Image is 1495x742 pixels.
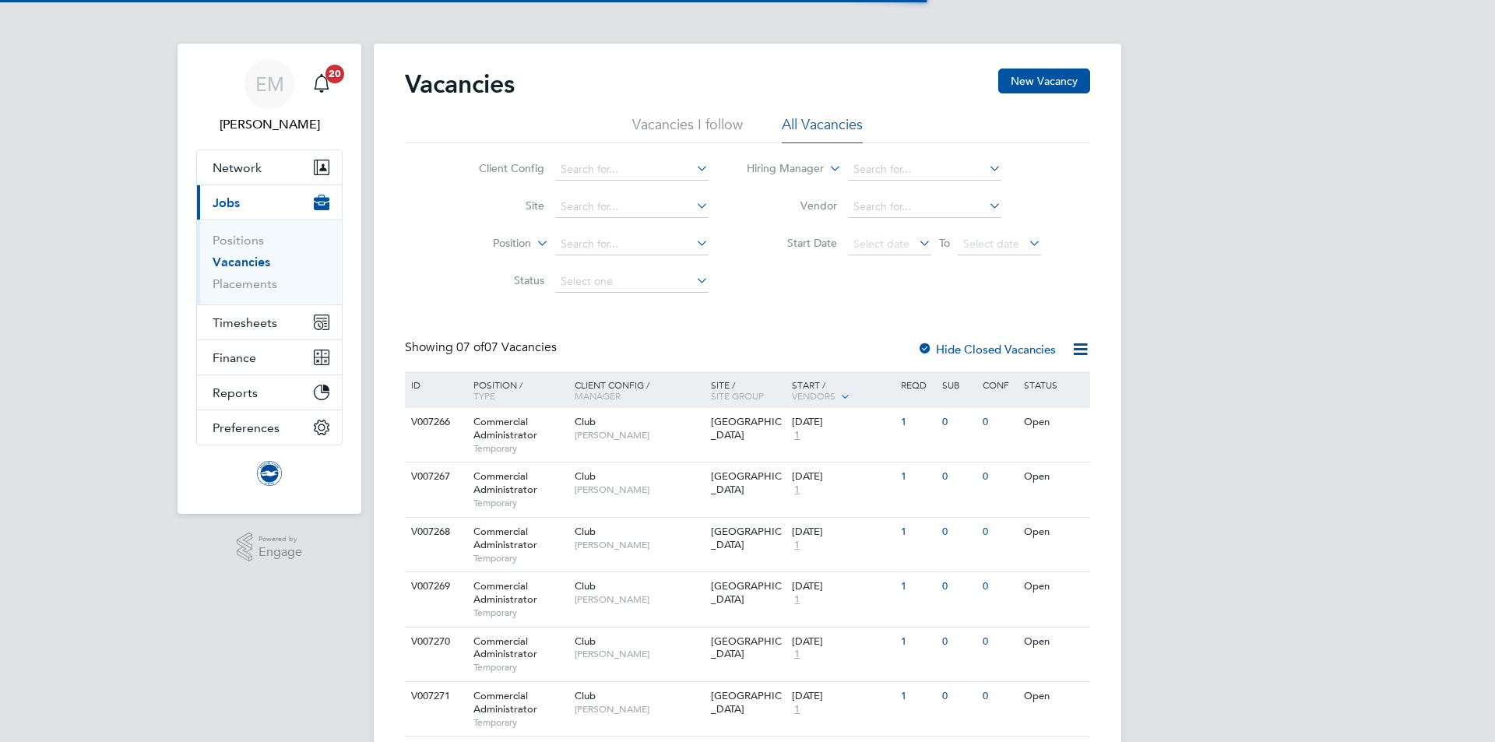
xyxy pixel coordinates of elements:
[197,150,342,185] button: Network
[473,469,537,496] span: Commercial Administrator
[213,276,277,291] a: Placements
[632,115,743,143] li: Vacancies I follow
[575,469,596,483] span: Club
[711,389,764,402] span: Site Group
[848,196,1001,218] input: Search for...
[897,572,937,601] div: 1
[979,518,1019,547] div: 0
[473,389,495,402] span: Type
[734,161,824,177] label: Hiring Manager
[979,628,1019,656] div: 0
[456,339,557,355] span: 07 Vacancies
[555,271,709,293] input: Select one
[407,518,462,547] div: V007268
[897,462,937,491] div: 1
[407,462,462,491] div: V007267
[575,484,703,496] span: [PERSON_NAME]
[792,470,893,484] div: [DATE]
[575,525,596,538] span: Club
[575,703,703,716] span: [PERSON_NAME]
[196,461,343,486] a: Go to home page
[979,572,1019,601] div: 0
[938,518,979,547] div: 0
[788,371,897,410] div: Start /
[555,159,709,181] input: Search for...
[792,690,893,703] div: [DATE]
[473,689,537,716] span: Commercial Administrator
[473,661,567,673] span: Temporary
[792,635,893,649] div: [DATE]
[711,635,782,661] span: [GEOGRAPHIC_DATA]
[197,220,342,304] div: Jobs
[1020,572,1088,601] div: Open
[575,579,596,593] span: Club
[473,415,537,441] span: Commercial Administrator
[575,429,703,441] span: [PERSON_NAME]
[213,195,240,210] span: Jobs
[792,593,802,607] span: 1
[792,484,802,497] span: 1
[938,371,979,398] div: Sub
[197,410,342,445] button: Preferences
[405,69,515,100] h2: Vacancies
[473,525,537,551] span: Commercial Administrator
[792,416,893,429] div: [DATE]
[197,340,342,375] button: Finance
[711,689,782,716] span: [GEOGRAPHIC_DATA]
[938,462,979,491] div: 0
[455,199,544,213] label: Site
[255,74,284,94] span: EM
[575,593,703,606] span: [PERSON_NAME]
[897,628,937,656] div: 1
[178,44,361,514] nav: Main navigation
[792,539,802,552] span: 1
[407,371,462,398] div: ID
[897,518,937,547] div: 1
[197,185,342,220] button: Jobs
[213,160,262,175] span: Network
[575,415,596,428] span: Club
[575,389,621,402] span: Manager
[197,305,342,339] button: Timesheets
[213,385,258,400] span: Reports
[213,350,256,365] span: Finance
[792,703,802,716] span: 1
[1020,371,1088,398] div: Status
[897,682,937,711] div: 1
[197,375,342,410] button: Reports
[455,161,544,175] label: Client Config
[998,69,1090,93] button: New Vacancy
[259,533,302,546] span: Powered by
[711,579,782,606] span: [GEOGRAPHIC_DATA]
[747,236,837,250] label: Start Date
[473,579,537,606] span: Commercial Administrator
[575,635,596,648] span: Club
[848,159,1001,181] input: Search for...
[979,408,1019,437] div: 0
[792,580,893,593] div: [DATE]
[792,429,802,442] span: 1
[407,408,462,437] div: V007266
[979,462,1019,491] div: 0
[473,442,567,455] span: Temporary
[213,255,270,269] a: Vacancies
[462,371,571,409] div: Position /
[782,115,863,143] li: All Vacancies
[792,389,835,402] span: Vendors
[1020,682,1088,711] div: Open
[473,635,537,661] span: Commercial Administrator
[213,420,280,435] span: Preferences
[897,408,937,437] div: 1
[938,408,979,437] div: 0
[792,526,893,539] div: [DATE]
[711,469,782,496] span: [GEOGRAPHIC_DATA]
[979,682,1019,711] div: 0
[325,65,344,83] span: 20
[979,371,1019,398] div: Conf
[575,648,703,660] span: [PERSON_NAME]
[792,648,802,661] span: 1
[938,572,979,601] div: 0
[934,233,955,253] span: To
[473,497,567,509] span: Temporary
[196,115,343,134] span: Edyta Marchant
